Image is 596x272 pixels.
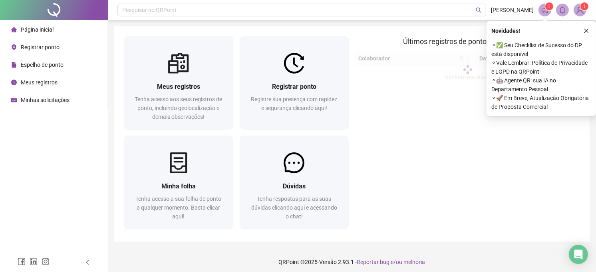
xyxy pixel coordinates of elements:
img: 83526 [574,4,586,16]
div: Open Intercom Messenger [569,245,588,264]
span: Minha folha [161,182,196,190]
span: ⚬ ✅ Seu Checklist de Sucesso do DP está disponível [491,41,591,58]
sup: 1 [545,2,553,10]
span: Últimos registros de ponto sincronizados [403,37,532,46]
span: bell [559,6,566,14]
span: Registrar ponto [272,83,316,90]
span: Meus registros [21,79,58,86]
span: ⚬ 🤖 Agente QR: sua IA no Departamento Pessoal [491,76,591,94]
span: Registrar ponto [21,44,60,50]
span: Reportar bug e/ou melhoria [357,259,425,265]
span: Tenha acesso aos seus registros de ponto, incluindo geolocalização e demais observações! [135,96,222,120]
span: Tenha acesso a sua folha de ponto a qualquer momento. Basta clicar aqui! [135,196,221,220]
span: instagram [42,258,50,266]
span: Dúvidas [283,182,306,190]
span: Minhas solicitações [21,97,70,103]
a: Minha folhaTenha acesso a sua folha de ponto a qualquer momento. Basta clicar aqui! [124,136,233,229]
sup: Atualize o seu contato no menu Meus Dados [580,2,588,10]
span: Meus registros [157,83,200,90]
span: Versão [320,259,337,265]
span: 1 [583,4,586,9]
span: ⚬ 🚀 Em Breve, Atualização Obrigatória de Proposta Comercial [491,94,591,111]
span: 1 [548,4,551,9]
span: Espelho de ponto [21,62,64,68]
span: clock-circle [11,80,17,85]
span: Tenha respostas para as suas dúvidas clicando aqui e acessando o chat! [251,196,337,220]
span: Novidades ! [491,26,520,35]
span: search [476,7,482,13]
span: left [85,260,90,265]
span: environment [11,44,17,50]
span: facebook [18,258,26,266]
span: file [11,62,17,68]
a: Meus registrosTenha acesso aos seus registros de ponto, incluindo geolocalização e demais observa... [124,36,233,129]
a: Registrar pontoRegistre sua presença com rapidez e segurança clicando aqui! [240,36,349,129]
span: notification [541,6,548,14]
span: Página inicial [21,26,54,33]
span: ⚬ Vale Lembrar: Política de Privacidade e LGPD na QRPoint [491,58,591,76]
span: schedule [11,97,17,103]
span: home [11,27,17,32]
span: linkedin [30,258,38,266]
span: [PERSON_NAME] [491,6,534,14]
a: DúvidasTenha respostas para as suas dúvidas clicando aqui e acessando o chat! [240,136,349,229]
span: close [584,28,589,34]
span: Registre sua presença com rapidez e segurança clicando aqui! [251,96,337,111]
